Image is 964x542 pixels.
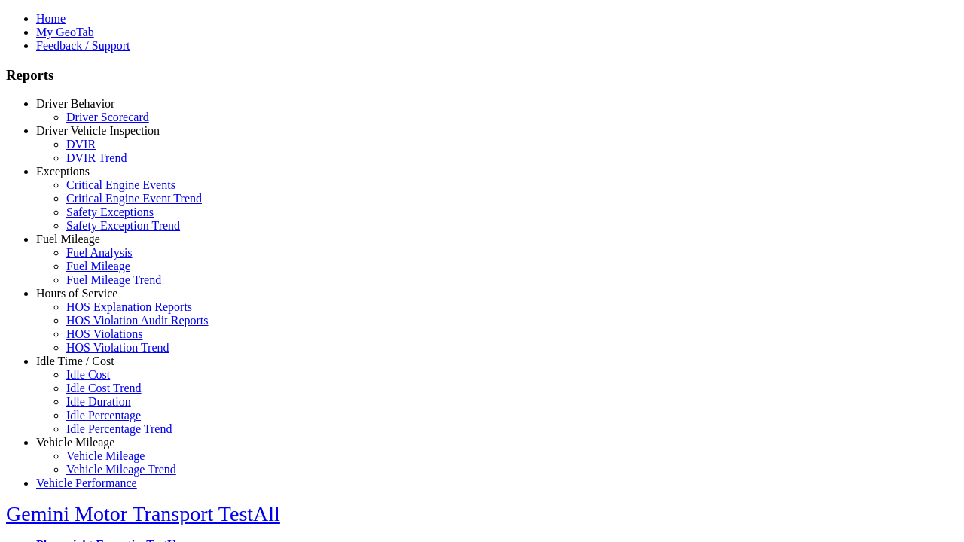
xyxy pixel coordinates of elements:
[36,233,100,245] a: Fuel Mileage
[36,12,66,25] a: Home
[36,165,90,178] a: Exceptions
[36,39,130,52] a: Feedback / Support
[66,206,154,218] a: Safety Exceptions
[66,138,96,151] a: DVIR
[66,368,110,381] a: Idle Cost
[66,327,142,340] a: HOS Violations
[66,341,169,354] a: HOS Violation Trend
[36,287,117,300] a: Hours of Service
[66,260,130,273] a: Fuel Mileage
[66,111,149,123] a: Driver Scorecard
[36,477,137,489] a: Vehicle Performance
[36,97,114,110] a: Driver Behavior
[36,26,94,38] a: My GeoTab
[66,314,209,327] a: HOS Violation Audit Reports
[6,67,958,84] h3: Reports
[66,273,161,286] a: Fuel Mileage Trend
[36,355,114,367] a: Idle Time / Cost
[66,151,127,164] a: DVIR Trend
[66,300,192,313] a: HOS Explanation Reports
[36,436,114,449] a: Vehicle Mileage
[66,219,180,232] a: Safety Exception Trend
[66,246,133,259] a: Fuel Analysis
[66,449,145,462] a: Vehicle Mileage
[66,395,131,408] a: Idle Duration
[66,409,141,422] a: Idle Percentage
[6,502,280,525] a: Gemini Motor Transport TestAll
[36,124,160,137] a: Driver Vehicle Inspection
[66,463,176,476] a: Vehicle Mileage Trend
[66,422,172,435] a: Idle Percentage Trend
[66,382,142,394] a: Idle Cost Trend
[66,192,202,205] a: Critical Engine Event Trend
[66,178,175,191] a: Critical Engine Events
